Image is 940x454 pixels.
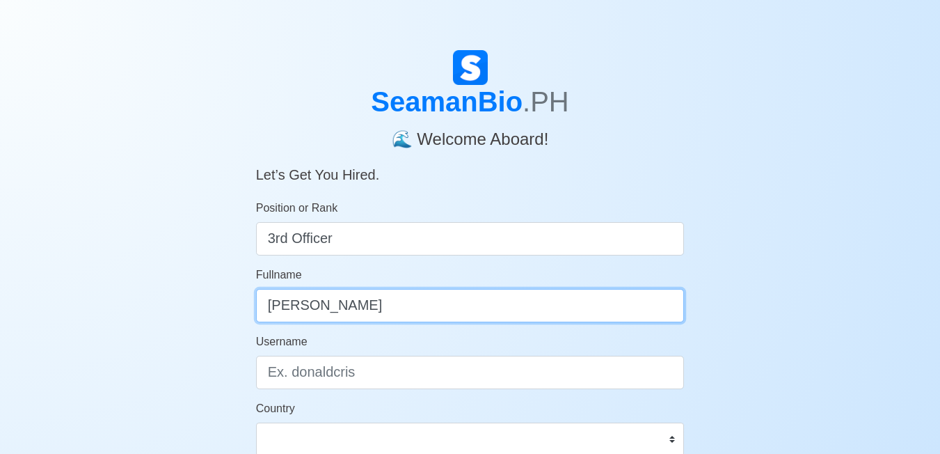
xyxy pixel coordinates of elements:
[256,336,308,347] span: Username
[256,400,295,417] label: Country
[453,50,488,85] img: Logo
[256,118,685,150] h4: 🌊 Welcome Aboard!
[256,150,685,183] h5: Let’s Get You Hired.
[256,269,302,281] span: Fullname
[523,86,569,117] span: .PH
[256,202,337,214] span: Position or Rank
[256,356,685,389] input: Ex. donaldcris
[256,222,685,256] input: ex. 2nd Officer w/Master License
[256,289,685,322] input: Your Fullname
[256,85,685,118] h1: SeamanBio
